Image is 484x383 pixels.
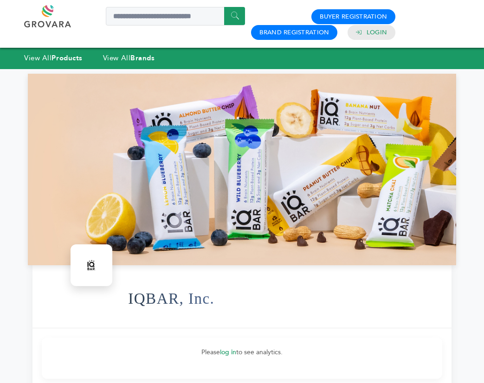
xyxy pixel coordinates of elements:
[259,28,329,37] a: Brand Registration
[367,28,387,37] a: Login
[220,348,236,357] a: log in
[73,247,110,284] img: IQBAR, Inc. Logo
[52,53,82,63] strong: Products
[130,53,155,63] strong: Brands
[320,13,387,21] a: Buyer Registration
[106,7,245,26] input: Search a product or brand...
[103,53,155,63] a: View AllBrands
[51,347,433,358] p: Please to see analytics.
[24,53,83,63] a: View AllProducts
[128,276,214,321] h1: IQBAR, Inc.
